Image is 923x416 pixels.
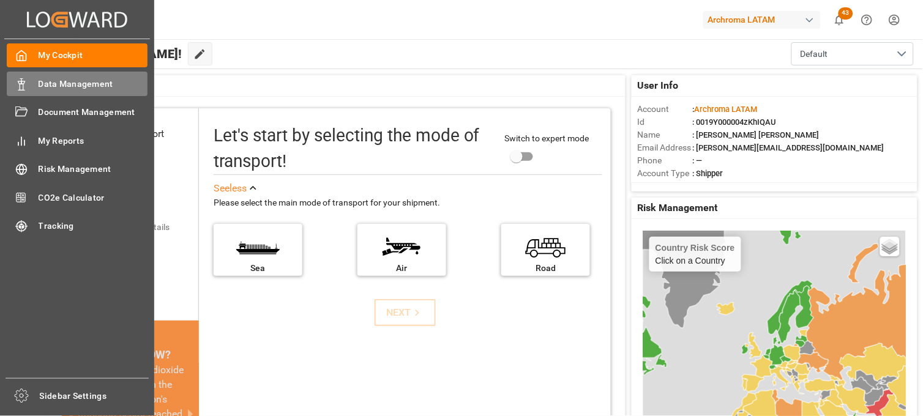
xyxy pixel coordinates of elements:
span: Account [638,103,693,116]
div: Please select the main mode of transport for your shipment. [214,196,602,210]
a: Tracking [7,214,148,238]
div: Sea [220,262,296,275]
div: NEXT [386,305,424,320]
span: : 0019Y000004zKhIQAU [693,117,777,127]
span: Sidebar Settings [40,390,149,403]
span: Email Address [638,141,693,154]
a: Layers [880,237,900,256]
span: Tracking [39,220,148,232]
a: Risk Management [7,157,148,181]
div: Click on a Country [656,243,735,266]
span: : [PERSON_NAME][EMAIL_ADDRESS][DOMAIN_NAME] [693,143,884,152]
span: Phone [638,154,693,167]
span: Name [638,128,693,141]
a: Document Management [7,100,148,124]
span: User Info [638,78,679,93]
span: Archroma LATAM [695,105,758,114]
span: My Cockpit [39,49,148,62]
span: : [693,105,758,114]
a: My Cockpit [7,43,148,67]
div: See less [214,181,247,196]
span: : [PERSON_NAME] [PERSON_NAME] [693,130,820,139]
button: show 43 new notifications [826,6,853,34]
span: Risk Management [638,201,718,215]
span: Default [801,48,828,61]
div: Let's start by selecting the mode of transport! [214,123,493,174]
span: Data Management [39,78,148,91]
button: open menu [791,42,914,65]
div: Road [507,262,584,275]
span: 43 [839,7,853,20]
a: CO2e Calculator [7,185,148,209]
span: Document Management [39,106,148,119]
div: Air [364,262,440,275]
span: : Shipper [693,169,723,178]
span: Risk Management [39,163,148,176]
span: Account Type [638,167,693,180]
div: Archroma LATAM [703,11,821,29]
a: My Reports [7,128,148,152]
span: CO2e Calculator [39,191,148,204]
a: Data Management [7,72,148,95]
span: Switch to expert mode [505,133,589,143]
span: : — [693,156,703,165]
button: Help Center [853,6,881,34]
button: NEXT [375,299,436,326]
span: Hello [PERSON_NAME]! [50,42,182,65]
h4: Country Risk Score [656,243,735,253]
button: Archroma LATAM [703,8,826,31]
span: My Reports [39,135,148,147]
span: Id [638,116,693,128]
